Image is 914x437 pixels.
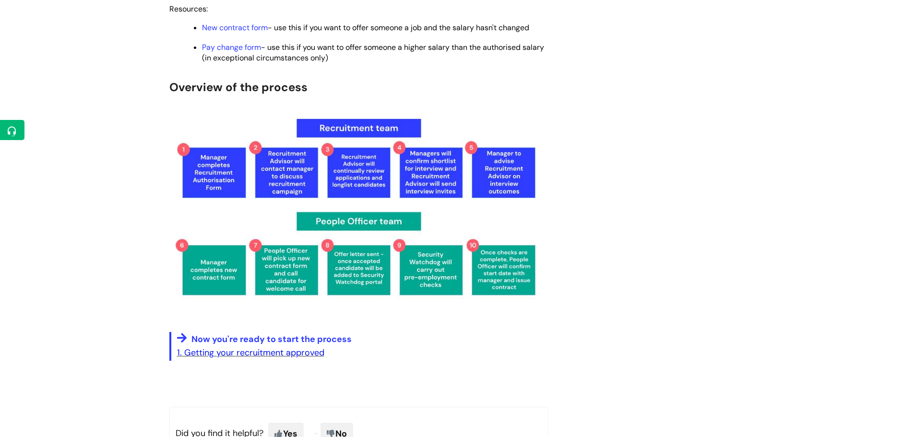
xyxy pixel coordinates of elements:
span: Now you're ready to start the process [191,333,352,345]
span: - use this if you want to offer someone a job and the salary hasn't changed [202,23,529,33]
img: tLyi7RUL8DnK0MfxG1uqZp9r33ytQRPAiw.jpg [169,103,548,316]
span: - use this if you want to offer someone a higher salary than the authorised salary (in exceptiona... [202,42,544,63]
a: New contract form [202,23,268,33]
span: Resources: [169,4,208,14]
a: Pay change form [202,42,261,52]
span: Overview of the process [169,80,308,94]
a: 1. Getting your recruitment approved [177,347,324,358]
